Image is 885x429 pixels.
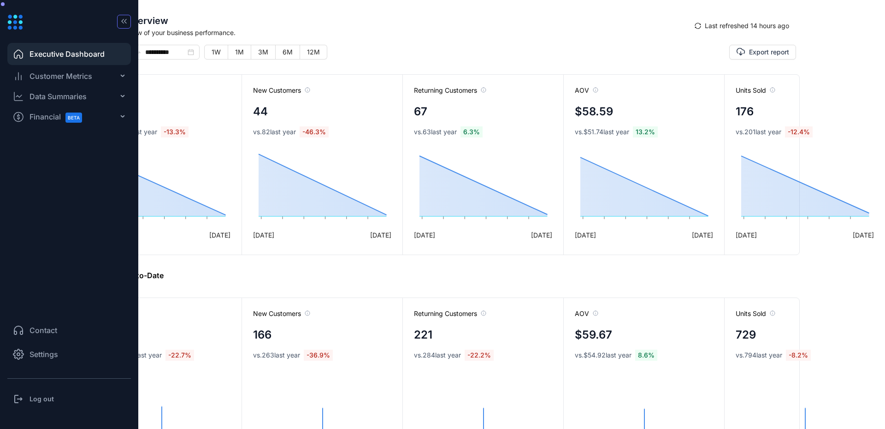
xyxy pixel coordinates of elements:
[29,394,54,404] h3: Log out
[414,230,435,240] span: [DATE]
[29,71,92,82] span: Customer Metrics
[235,48,244,56] span: 1M
[29,107,90,127] span: Financial
[575,309,598,318] span: AOV
[749,48,789,57] span: Export report
[575,86,598,95] span: AOV
[575,230,596,240] span: [DATE]
[209,230,230,240] span: [DATE]
[736,351,782,360] span: vs. 794 last year
[165,350,194,361] span: -22.7 %
[633,126,658,137] span: 13.2 %
[736,230,757,240] span: [DATE]
[258,48,268,56] span: 3M
[414,327,432,343] h4: 221
[786,350,811,361] span: -8.2 %
[29,91,87,102] div: Data Summaries
[29,349,58,360] span: Settings
[84,14,688,28] span: Business overview
[705,21,789,31] span: Last refreshed 14 hours ago
[253,327,271,343] h4: 166
[253,127,296,137] span: vs. 82 last year
[65,113,82,123] span: BETA
[692,230,713,240] span: [DATE]
[283,48,293,56] span: 6M
[575,127,629,137] span: vs. $51.74 last year
[307,48,320,56] span: 12M
[736,86,775,95] span: Units Sold
[688,18,796,33] button: syncLast refreshed 14 hours ago
[414,127,457,137] span: vs. 63 last year
[635,350,657,361] span: 8.6 %
[575,327,612,343] h4: $59.67
[414,351,461,360] span: vs. 284 last year
[460,126,483,137] span: 6.3 %
[29,48,105,60] span: Executive Dashboard
[304,350,333,361] span: -36.9 %
[736,127,781,137] span: vs. 201 last year
[300,126,329,137] span: -46.3 %
[729,45,796,60] button: Export report
[414,309,486,318] span: Returning Customers
[253,351,300,360] span: vs. 263 last year
[253,86,310,95] span: New Customers
[853,230,874,240] span: [DATE]
[575,351,631,360] span: vs. $54.92 last year
[29,325,57,336] span: Contact
[785,126,813,137] span: -12.4 %
[736,327,756,343] h4: 729
[84,28,688,37] span: Here's an overview of your business performance.
[161,126,189,137] span: -13.3 %
[370,230,391,240] span: [DATE]
[414,86,486,95] span: Returning Customers
[736,103,754,120] h4: 176
[695,23,701,29] span: sync
[414,103,427,120] h4: 67
[253,309,310,318] span: New Customers
[253,103,268,120] h4: 44
[253,230,274,240] span: [DATE]
[212,48,221,56] span: 1W
[531,230,552,240] span: [DATE]
[465,350,494,361] span: -22.2 %
[575,103,613,120] h4: $58.59
[736,309,775,318] span: Units Sold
